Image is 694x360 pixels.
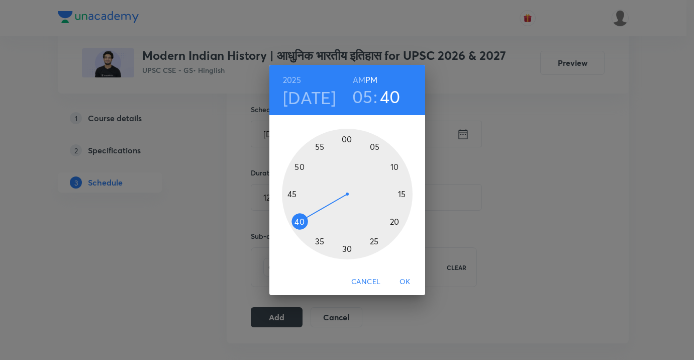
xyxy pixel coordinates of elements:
[283,87,336,108] button: [DATE]
[393,276,417,288] span: OK
[380,86,401,107] button: 40
[352,86,373,107] button: 05
[389,273,421,291] button: OK
[365,73,377,87] button: PM
[351,276,380,288] span: Cancel
[353,73,365,87] button: AM
[283,73,301,87] button: 2025
[347,273,384,291] button: Cancel
[373,86,377,107] h3: :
